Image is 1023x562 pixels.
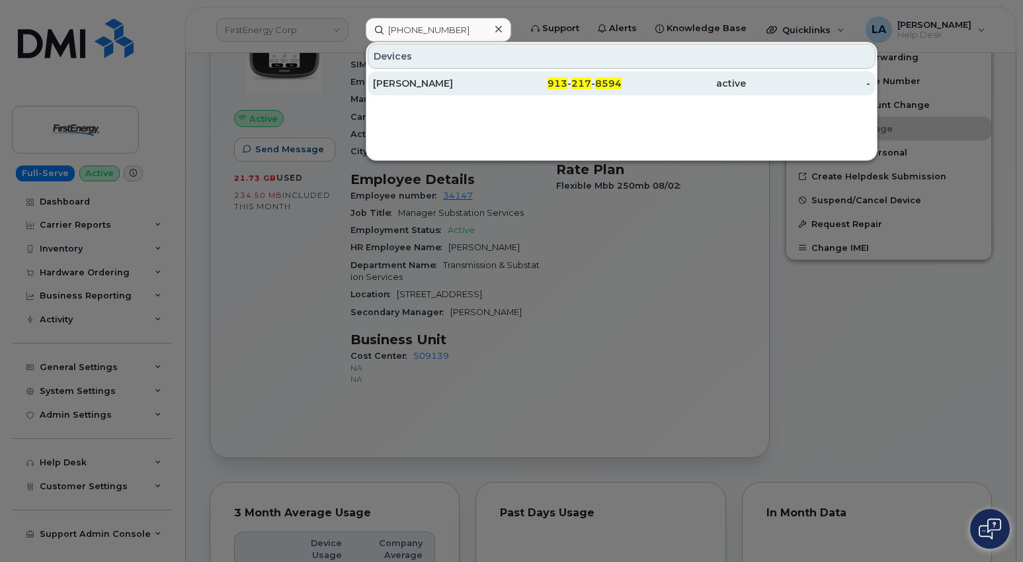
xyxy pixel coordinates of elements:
div: [PERSON_NAME] [373,77,497,90]
img: Open chat [979,518,1001,539]
span: 913 [548,77,567,89]
a: [PERSON_NAME]913-217-8594active- [368,71,876,95]
span: 8594 [595,77,622,89]
div: active [622,77,746,90]
div: Devices [368,44,876,69]
span: 217 [571,77,591,89]
div: - [746,77,870,90]
div: - - [497,77,622,90]
input: Find something... [366,18,511,42]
